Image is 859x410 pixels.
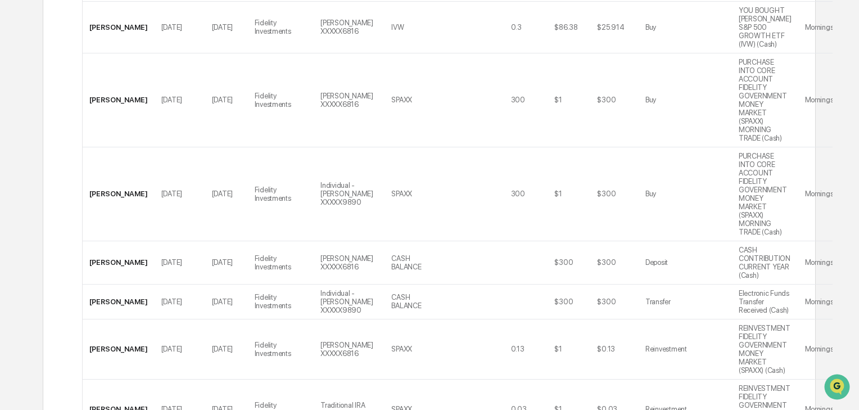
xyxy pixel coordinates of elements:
td: SPAXX [385,147,428,241]
td: $1 [548,319,590,380]
span: Attestations [93,142,139,153]
iframe: Open customer support [823,373,853,403]
td: [PERSON_NAME] XXXXX6816 [314,53,385,147]
td: $1 [548,147,590,241]
div: 🔎 [11,164,20,173]
td: [DATE] [205,241,248,285]
td: IVW [385,2,428,53]
td: Morningstar [798,319,848,380]
td: [PERSON_NAME] [83,285,155,319]
p: How can we help? [11,24,205,42]
td: $86.38 [548,2,590,53]
a: 🗄️Attestations [77,137,144,157]
td: [PERSON_NAME] [83,53,155,147]
a: 🖐️Preclearance [7,137,77,157]
td: CASH CONTRIBUTION CURRENT YEAR (Cash) [732,241,798,285]
td: Morningstar [798,2,848,53]
td: [PERSON_NAME] [83,147,155,241]
td: Individual - [PERSON_NAME] XXXXX9890 [314,285,385,319]
td: 0.13 [504,319,548,380]
td: $300 [548,241,590,285]
td: [DATE] [205,147,248,241]
td: Buy [639,147,694,241]
td: [DATE] [155,53,205,147]
td: Reinvestment [639,319,694,380]
td: Buy [639,2,694,53]
td: [DATE] [155,2,205,53]
td: 0.3 [504,2,548,53]
td: 300 [504,53,548,147]
td: [DATE] [205,285,248,319]
td: 300 [504,147,548,241]
td: [PERSON_NAME] XXXXX6816 [314,319,385,380]
a: 🔎Data Lookup [7,159,75,179]
td: Morningstar [798,241,848,285]
td: $25.914 [590,2,639,53]
td: [DATE] [205,53,248,147]
td: [DATE] [155,285,205,319]
td: Electronic Funds Transfer Received (Cash) [732,285,798,319]
td: Deposit [639,241,694,285]
td: Fidelity Investments [248,319,314,380]
td: [DATE] [155,241,205,285]
td: [DATE] [155,147,205,241]
td: PURCHASE INTO CORE ACCOUNT FIDELITY GOVERNMENT MONEY MARKET (SPAXX) MORNING TRADE (Cash) [732,147,798,241]
td: Morningstar [798,285,848,319]
td: [PERSON_NAME] XXXXX6816 [314,241,385,285]
td: [DATE] [205,2,248,53]
td: Fidelity Investments [248,241,314,285]
span: Preclearance [22,142,73,153]
td: $1 [548,53,590,147]
td: YOU BOUGHT [PERSON_NAME] S&P 500 GROWTH ETF (IVW) (Cash) [732,2,798,53]
div: We're available if you need us! [38,97,142,106]
span: Data Lookup [22,163,71,174]
td: REINVESTMENT FIDELITY GOVERNMENT MONEY MARKET (SPAXX) (Cash) [732,319,798,380]
img: 1746055101610-c473b297-6a78-478c-a979-82029cc54cd1 [11,86,31,106]
td: Morningstar [798,147,848,241]
td: $300 [590,147,639,241]
td: [DATE] [155,319,205,380]
td: Individual - [PERSON_NAME] XXXXX9890 [314,147,385,241]
td: [DATE] [205,319,248,380]
td: Fidelity Investments [248,147,314,241]
td: [PERSON_NAME] [83,241,155,285]
span: Pylon [112,191,136,199]
td: [PERSON_NAME] [83,319,155,380]
td: CASH BALANCE [385,241,428,285]
div: 🗄️ [82,143,91,152]
td: PURCHASE INTO CORE ACCOUNT FIDELITY GOVERNMENT MONEY MARKET (SPAXX) MORNING TRADE (Cash) [732,53,798,147]
td: SPAXX [385,319,428,380]
td: [PERSON_NAME] [83,2,155,53]
td: $300 [548,285,590,319]
td: [PERSON_NAME] XXXXX6816 [314,2,385,53]
td: Fidelity Investments [248,2,314,53]
td: Morningstar [798,53,848,147]
td: Buy [639,53,694,147]
div: Start new chat [38,86,184,97]
td: Fidelity Investments [248,53,314,147]
a: Powered byPylon [79,190,136,199]
td: Transfer [639,285,694,319]
button: Start new chat [191,89,205,103]
td: Fidelity Investments [248,285,314,319]
td: CASH BALANCE [385,285,428,319]
td: $300 [590,53,639,147]
td: $300 [590,241,639,285]
div: 🖐️ [11,143,20,152]
td: SPAXX [385,53,428,147]
td: $0.13 [590,319,639,380]
td: $300 [590,285,639,319]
